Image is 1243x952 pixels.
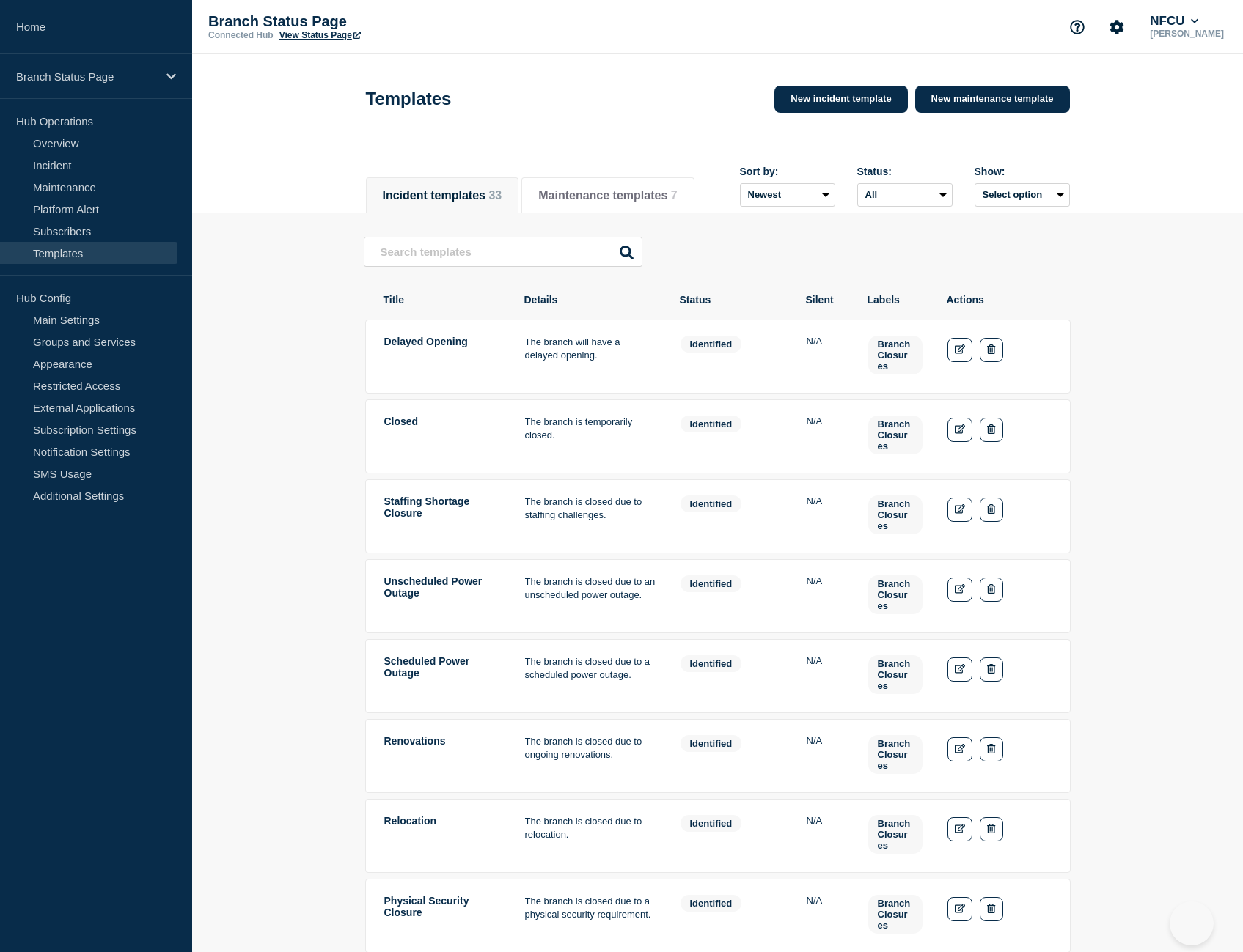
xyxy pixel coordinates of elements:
p: Connected Hub [208,30,274,40]
p: The branch will have a delayed opening. [525,336,656,363]
td: Status: identified [680,335,782,378]
td: Actions: Edit Delete [947,654,1052,698]
a: Edit [947,578,973,602]
td: Status: identified [680,814,782,857]
p: Branch Status Page [208,13,502,30]
span: identified [681,495,742,512]
td: Details: The branch is closed due to ongoing renovations.<br/> [524,734,656,778]
td: Actions: Edit Delete [947,335,1052,378]
td: Status: identified [680,415,782,458]
span: identified [681,655,742,672]
span: Branch Closures [868,416,923,454]
td: Title: Renovations [384,734,501,778]
td: Details: The branch is closed due to a physical security requirement.<br/> [524,894,656,937]
a: View Status Page [279,30,361,40]
p: The branch is temporarily closed. [525,416,656,443]
th: Labels [867,293,923,306]
p: The branch is closed due to a scheduled power outage. [525,655,656,682]
th: Silent [805,293,843,306]
button: Incident templates 33 [383,189,502,202]
td: Labels: Branch Closures [868,654,923,698]
td: Details: The branch will have a delayed opening.<br/> [524,335,656,378]
td: Actions: Edit Delete [947,734,1052,778]
span: Branch Closures [868,575,923,614]
span: Branch Closures [868,655,923,694]
td: Silent: N/A [806,654,844,698]
td: Silent: N/A [806,894,844,937]
td: Title: Delayed Opening [384,335,501,378]
td: Actions: Edit Delete [947,814,1052,857]
div: Status: [857,166,953,177]
td: Silent: N/A [806,495,844,538]
td: Status: identified [680,575,782,618]
select: Sort by [740,183,835,207]
td: Details: The branch is closed due to a scheduled power outage.<br/> [524,654,656,698]
td: Labels: Branch Closures [868,335,923,378]
select: Status [857,183,953,207]
td: Silent: N/A [806,575,844,618]
th: Title [383,293,500,306]
div: Show: [975,166,1070,177]
span: identified [681,735,742,752]
td: Details: The branch is closed due to relocation.<br/> [524,814,656,857]
td: Status: identified [680,654,782,698]
span: Branch Closures [868,735,923,774]
td: Actions: Edit Delete [947,894,1052,937]
td: Silent: N/A [806,335,844,378]
button: Delete [980,498,1002,522]
a: Edit [947,338,973,362]
td: Title: Unscheduled Power Outage [384,575,501,618]
p: The branch is closed due to staffing challenges. [525,495,656,523]
td: Title: Staffing Shortage Closure [384,495,501,538]
span: identified [681,815,742,832]
a: Edit [947,817,973,841]
a: Edit [947,498,973,522]
iframe: Help Scout Beacon - Open [1170,901,1214,945]
td: Details: The branch is closed due to an unscheduled power outage.<br/> [524,575,656,618]
td: Actions: Edit Delete [947,495,1052,538]
td: Labels: Branch Closures [868,415,923,458]
span: identified [681,416,742,432]
a: New incident template [774,86,907,113]
span: 33 [488,189,502,202]
td: Actions: Edit Delete [947,415,1052,458]
td: Labels: Branch Closures [868,814,923,857]
td: Actions: Edit Delete [947,575,1052,618]
span: Branch Closures [868,495,923,534]
a: Edit [947,418,973,442]
span: identified [681,895,742,912]
button: Delete [980,897,1002,921]
button: Select option [975,183,1070,207]
button: Account settings [1101,12,1132,43]
td: Labels: Branch Closures [868,894,923,937]
th: Status [679,293,782,306]
span: identified [681,336,742,353]
td: Labels: Branch Closures [868,495,923,538]
a: New maintenance template [915,86,1070,113]
input: Search templates [364,237,642,267]
span: 7 [671,189,678,202]
p: [PERSON_NAME] [1147,29,1227,39]
button: Delete [980,418,1002,442]
button: Support [1062,12,1093,43]
td: Silent: N/A [806,814,844,857]
p: The branch is closed due to a physical security requirement. [525,895,656,922]
button: Maintenance templates 7 [538,189,677,202]
p: The branch is closed due to an unscheduled power outage. [525,575,656,602]
th: Details [524,293,656,306]
th: Actions [946,293,1052,306]
td: Status: identified [680,734,782,778]
td: Title: Physical Security Closure [384,894,501,937]
button: Delete [980,657,1002,682]
td: Labels: Branch Closures [868,575,923,618]
td: Labels: Branch Closures [868,734,923,778]
td: Silent: N/A [806,734,844,778]
p: Branch Status Page [16,70,157,83]
h1: Templates [366,89,452,109]
td: Status: identified [680,495,782,538]
span: Branch Closures [868,895,923,934]
p: The branch is closed due to ongoing renovations. [525,735,656,762]
td: Title: Scheduled Power Outage [384,654,501,698]
button: Delete [980,737,1002,761]
td: Title: Relocation [384,814,501,857]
